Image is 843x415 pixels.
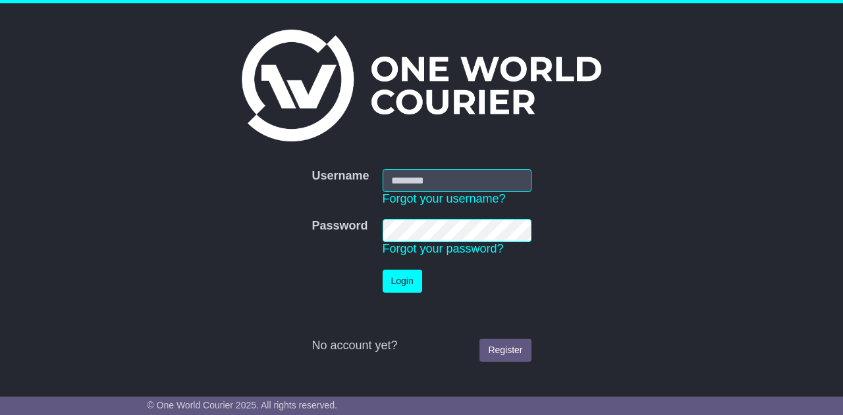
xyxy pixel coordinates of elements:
[147,400,337,410] span: © One World Courier 2025. All rights reserved.
[312,219,367,233] label: Password
[312,169,369,183] label: Username
[479,339,531,362] a: Register
[383,270,422,293] button: Login
[383,192,506,205] a: Forgot your username?
[383,242,504,255] a: Forgot your password?
[242,30,601,141] img: One World
[312,339,531,353] div: No account yet?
